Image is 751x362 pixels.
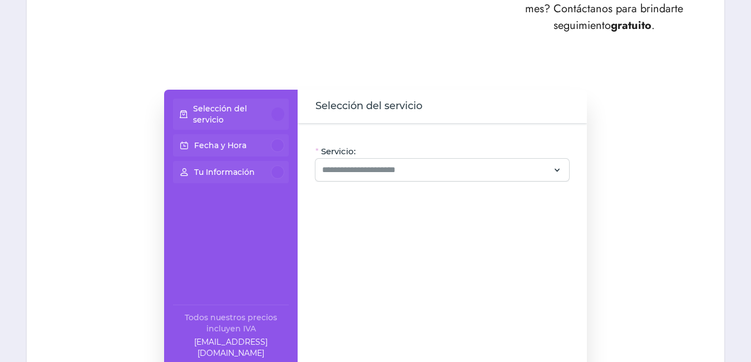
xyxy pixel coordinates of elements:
span: Servicio: [321,146,355,157]
p: Tu Información [194,167,255,178]
strong: gratuito [611,17,651,33]
p: Fecha y Hora [194,140,246,151]
div: Todos nuestros precios incluyen IVA [173,312,289,334]
span: Selección del servicio [315,99,422,114]
p: Selección del servicio [193,103,272,125]
a: Company email: ayuda@elhadadelasvacantes.com [173,336,289,359]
